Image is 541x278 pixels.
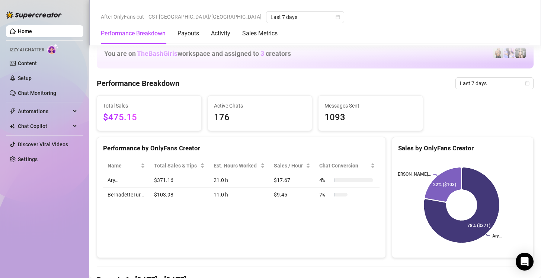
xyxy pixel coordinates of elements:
[148,11,262,22] span: CST [GEOGRAPHIC_DATA]/[GEOGRAPHIC_DATA]
[154,162,199,170] span: Total Sales & Tips
[18,90,56,96] a: Chat Monitoring
[319,176,331,184] span: 4 %
[525,81,529,86] span: calendar
[18,105,71,117] span: Automations
[18,60,37,66] a: Content
[101,11,144,22] span: After OnlyFans cut
[319,191,331,199] span: 7 %
[269,173,315,188] td: $17.67
[211,29,230,38] div: Activity
[18,141,68,147] a: Discover Viral Videos
[47,44,59,54] img: AI Chatter
[214,162,259,170] div: Est. Hours Worked
[150,173,209,188] td: $371.16
[269,188,315,202] td: $9.45
[177,29,199,38] div: Payouts
[101,29,166,38] div: Performance Breakdown
[336,15,340,19] span: calendar
[209,188,269,202] td: 11.0 h
[108,162,139,170] span: Name
[209,173,269,188] td: 21.0 h
[214,102,306,110] span: Active Chats
[97,78,179,89] h4: Performance Breakdown
[319,162,369,170] span: Chat Conversion
[270,12,340,23] span: Last 7 days
[492,233,502,239] text: Ary…
[274,162,304,170] span: Sales / Hour
[18,75,32,81] a: Setup
[516,253,534,271] div: Open Intercom Messenger
[324,111,417,125] span: 1093
[269,159,315,173] th: Sales / Hour
[10,47,44,54] span: Izzy AI Chatter
[324,102,417,110] span: Messages Sent
[137,49,177,57] span: TheBashGirls
[493,48,503,58] img: BernadetteTur
[103,159,150,173] th: Name
[150,188,209,202] td: $103.98
[260,49,264,57] span: 3
[103,143,380,153] div: Performance by OnlyFans Creator
[6,11,62,19] img: logo-BBDzfeDw.svg
[315,159,380,173] th: Chat Conversion
[515,48,526,58] img: Bonnie
[460,78,529,89] span: Last 7 days
[504,48,515,58] img: Ary
[10,124,15,129] img: Chat Copilot
[103,102,195,110] span: Total Sales
[103,188,150,202] td: BernadetteTur…
[104,49,291,58] h1: You are on workspace and assigned to creators
[394,172,431,177] text: [PERSON_NAME]...
[18,156,38,162] a: Settings
[18,120,71,132] span: Chat Copilot
[10,108,16,114] span: thunderbolt
[103,173,150,188] td: Ary…
[398,143,527,153] div: Sales by OnlyFans Creator
[242,29,278,38] div: Sales Metrics
[150,159,209,173] th: Total Sales & Tips
[103,111,195,125] span: $475.15
[214,111,306,125] span: 176
[18,28,32,34] a: Home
